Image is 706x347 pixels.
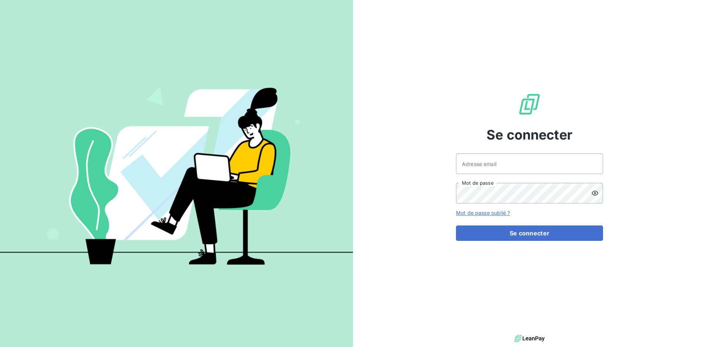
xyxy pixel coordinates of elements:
[456,225,603,241] button: Se connecter
[486,125,573,145] span: Se connecter
[456,210,510,216] a: Mot de passe oublié ?
[456,153,603,174] input: placeholder
[514,333,545,344] img: logo
[518,93,541,116] img: Logo LeanPay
